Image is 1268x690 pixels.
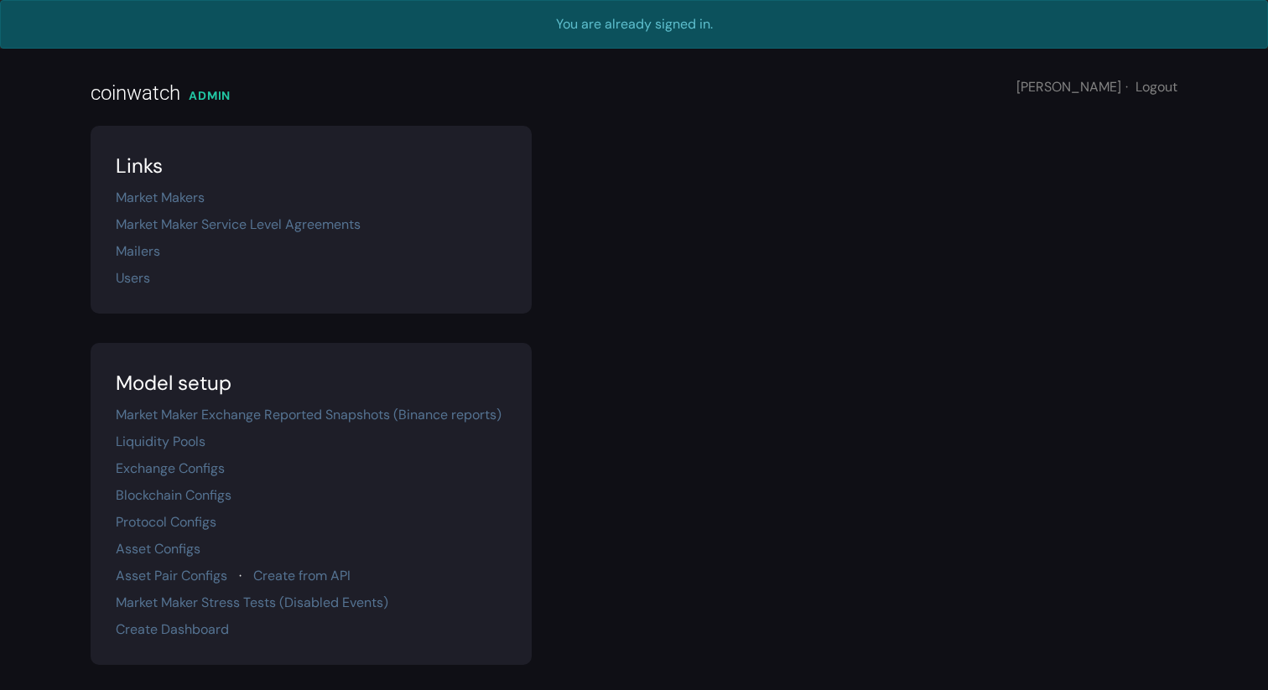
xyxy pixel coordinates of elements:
[116,406,501,423] a: Market Maker Exchange Reported Snapshots (Binance reports)
[1016,77,1177,97] div: [PERSON_NAME]
[116,486,231,504] a: Blockchain Configs
[116,215,361,233] a: Market Maker Service Level Agreements
[116,594,388,611] a: Market Maker Stress Tests (Disabled Events)
[239,567,242,584] span: ·
[116,567,227,584] a: Asset Pair Configs
[116,540,200,558] a: Asset Configs
[253,567,351,584] a: Create from API
[116,242,160,260] a: Mailers
[116,189,205,206] a: Market Makers
[116,459,225,477] a: Exchange Configs
[1125,78,1128,96] span: ·
[189,87,231,105] div: ADMIN
[116,269,150,287] a: Users
[116,368,507,398] div: Model setup
[91,78,180,108] div: coinwatch
[116,513,216,531] a: Protocol Configs
[116,433,205,450] a: Liquidity Pools
[1135,78,1177,96] a: Logout
[116,620,229,638] a: Create Dashboard
[116,151,507,181] div: Links
[91,49,231,126] a: coinwatch ADMIN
